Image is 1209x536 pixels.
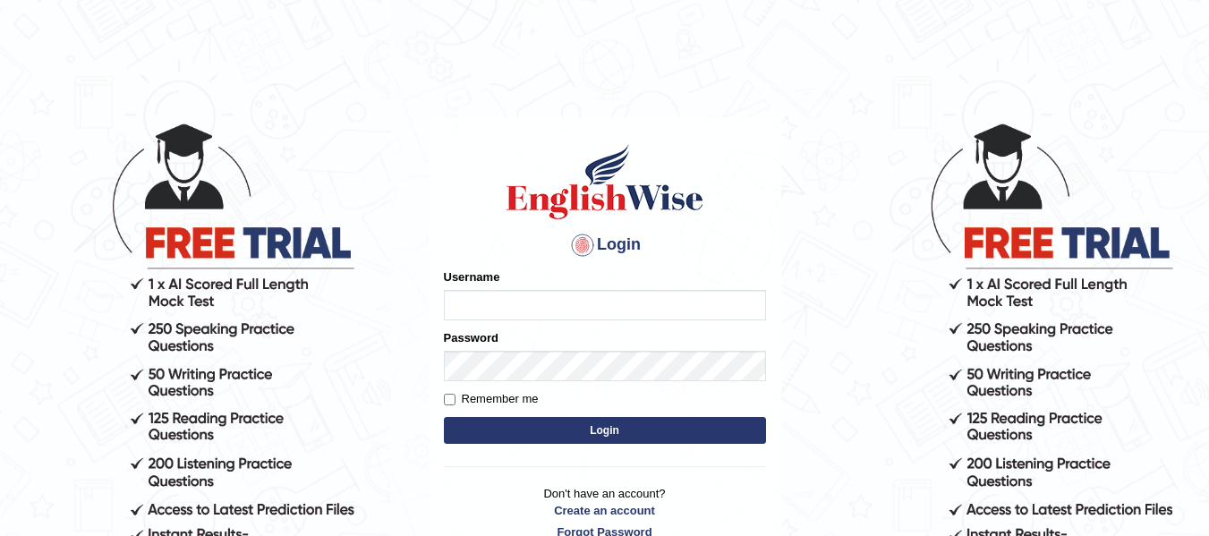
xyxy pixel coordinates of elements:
label: Remember me [444,390,539,408]
button: Login [444,417,766,444]
input: Remember me [444,394,456,405]
label: Username [444,268,500,285]
a: Create an account [444,502,766,519]
label: Password [444,329,498,346]
h4: Login [444,231,766,259]
img: Logo of English Wise sign in for intelligent practice with AI [503,141,707,222]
